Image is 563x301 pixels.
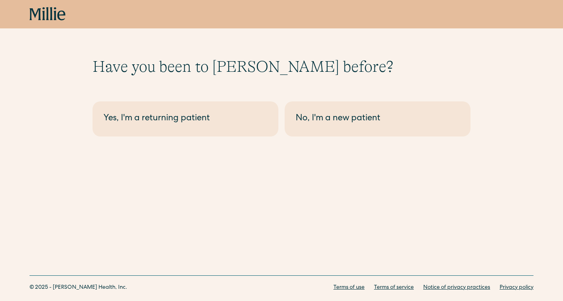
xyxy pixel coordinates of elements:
[333,284,365,292] a: Terms of use
[423,284,490,292] a: Notice of privacy practices
[285,101,470,136] a: No, I'm a new patient
[104,112,267,125] div: Yes, I'm a returning patient
[296,112,459,125] div: No, I'm a new patient
[93,101,278,136] a: Yes, I'm a returning patient
[374,284,414,292] a: Terms of service
[93,57,470,76] h1: Have you been to [PERSON_NAME] before?
[30,284,127,292] div: © 2025 - [PERSON_NAME] Health, Inc.
[500,284,533,292] a: Privacy policy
